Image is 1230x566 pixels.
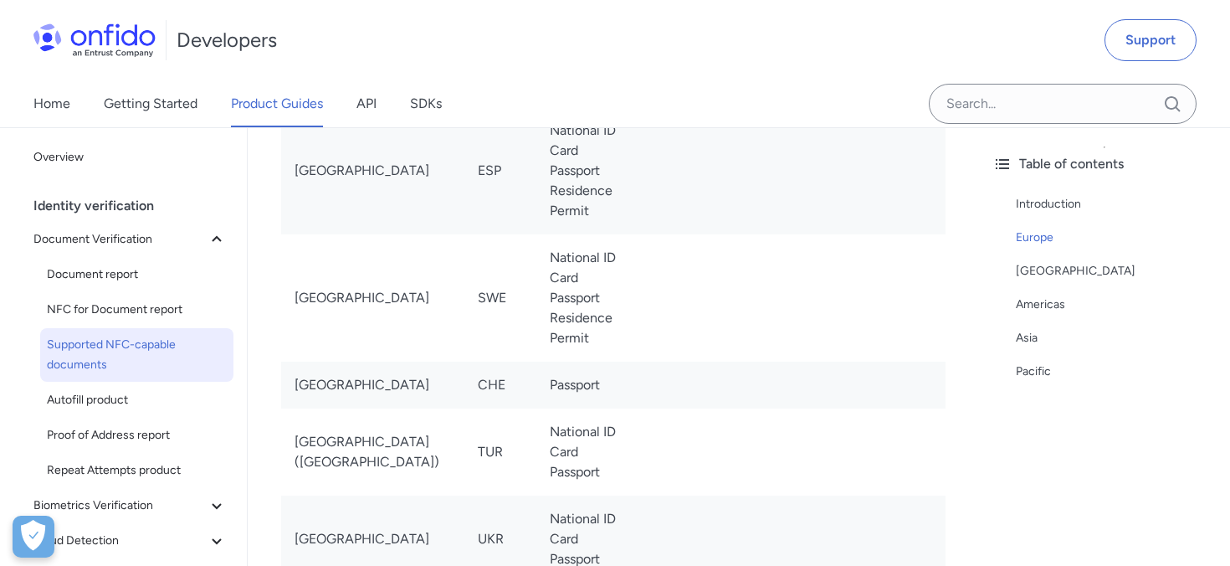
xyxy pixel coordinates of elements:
[47,300,227,320] span: NFC for Document report
[33,23,156,57] img: Onfido Logo
[1016,261,1217,281] a: [GEOGRAPHIC_DATA]
[40,258,233,291] a: Document report
[47,335,227,375] span: Supported NFC-capable documents
[47,265,227,285] span: Document report
[281,234,464,362] td: [GEOGRAPHIC_DATA]
[33,229,207,250] span: Document Verification
[13,516,54,558] div: Cookie Preferences
[40,419,233,452] a: Proof of Address report
[47,461,227,481] span: Repeat Attempts product
[27,223,233,256] button: Document Verification
[992,154,1217,174] div: Table of contents
[27,524,233,558] button: Fraud Detection
[33,147,227,167] span: Overview
[356,80,377,127] a: API
[104,80,197,127] a: Getting Started
[33,189,240,223] div: Identity verification
[1016,295,1217,315] a: Americas
[410,80,442,127] a: SDKs
[33,531,207,551] span: Fraud Detection
[464,234,536,362] td: SWE
[929,84,1197,124] input: Onfido search input field
[1016,362,1217,382] a: Pacific
[47,425,227,445] span: Proof of Address report
[13,516,54,558] button: Open Preferences
[281,107,464,234] td: [GEOGRAPHIC_DATA]
[536,362,633,409] td: Passport
[40,293,233,327] a: NFC for Document report
[177,27,277,54] h1: Developers
[464,409,536,496] td: TUR
[464,107,536,234] td: ESP
[1104,19,1197,61] a: Support
[27,489,233,522] button: Biometrics Verification
[27,141,233,174] a: Overview
[281,362,464,409] td: [GEOGRAPHIC_DATA]
[33,80,70,127] a: Home
[1016,194,1217,214] a: Introduction
[40,328,233,382] a: Supported NFC-capable documents
[47,390,227,410] span: Autofill product
[231,80,323,127] a: Product Guides
[536,234,633,362] td: National ID Card Passport Residence Permit
[40,383,233,417] a: Autofill product
[464,362,536,409] td: CHE
[536,107,633,234] td: National ID Card Passport Residence Permit
[281,409,464,496] td: [GEOGRAPHIC_DATA] ([GEOGRAPHIC_DATA])
[536,409,633,496] td: National ID Card Passport
[1016,328,1217,348] a: Asia
[33,496,207,516] span: Biometrics Verification
[40,454,233,487] a: Repeat Attempts product
[1016,228,1217,248] a: Europe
